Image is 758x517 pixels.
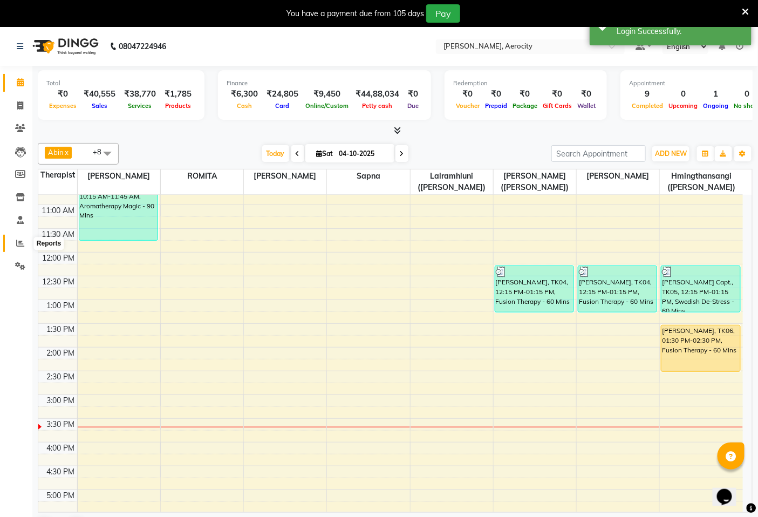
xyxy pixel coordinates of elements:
span: Ongoing [701,102,732,110]
span: Sapna [327,169,409,183]
div: 2:30 PM [45,371,77,383]
div: ₹0 [510,88,540,100]
span: [PERSON_NAME] [244,169,326,183]
span: ADD NEW [655,149,687,158]
div: ₹0 [453,88,482,100]
span: Today [262,145,289,162]
div: ₹24,805 [262,88,303,100]
div: 1 [701,88,732,100]
div: [PERSON_NAME], TK04, 12:15 PM-01:15 PM, Fusion Therapy - 60 Mins [495,266,573,312]
div: [PERSON_NAME], TK04, 12:15 PM-01:15 PM, Fusion Therapy - 60 Mins [578,266,657,312]
span: Gift Cards [540,102,575,110]
span: Package [510,102,540,110]
span: +8 [93,147,110,156]
span: [PERSON_NAME] [78,169,160,183]
div: Finance [227,79,422,88]
span: Sales [89,102,110,110]
span: Abin [48,148,64,157]
div: Reports [34,237,64,250]
div: 11:00 AM [40,205,77,216]
span: Petty cash [360,102,395,110]
span: Online/Custom [303,102,351,110]
div: ₹1,785 [160,88,196,100]
div: ₹6,300 [227,88,262,100]
div: 5:00 PM [45,490,77,501]
div: Redemption [453,79,598,88]
span: Card [273,102,292,110]
div: 0 [666,88,701,100]
span: [PERSON_NAME] ([PERSON_NAME]) [494,169,576,194]
span: Upcoming [666,102,701,110]
span: Voucher [453,102,482,110]
span: Lalramhluni ([PERSON_NAME]) [411,169,493,194]
div: 9 [629,88,666,100]
div: ₹9,450 [303,88,351,100]
div: ₹0 [46,88,79,100]
img: logo [28,31,101,62]
span: Due [405,102,421,110]
div: You have a payment due from 105 days [286,8,424,19]
div: 2:00 PM [45,348,77,359]
input: Search Appointment [551,145,646,162]
span: Hmingthansangi ([PERSON_NAME]) [660,169,743,194]
iframe: chat widget [713,474,747,506]
div: 3:00 PM [45,395,77,406]
div: [PERSON_NAME] Capt., TK05, 12:15 PM-01:15 PM, Swedish De-Stress - 60 Mins [661,266,740,312]
div: Therapist [38,169,77,181]
div: 12:00 PM [40,253,77,264]
div: ₹0 [540,88,575,100]
b: 08047224946 [119,31,166,62]
span: Cash [234,102,255,110]
div: [PERSON_NAME], TK06, 01:30 PM-02:30 PM, Fusion Therapy - 60 Mins [661,325,740,371]
div: ₹0 [404,88,422,100]
span: Services [126,102,155,110]
div: 4:30 PM [45,466,77,478]
button: Pay [426,4,460,23]
button: ADD NEW [652,146,689,161]
span: Completed [629,102,666,110]
div: 11:30 AM [40,229,77,240]
span: [PERSON_NAME] [577,169,659,183]
div: Total [46,79,196,88]
span: Expenses [46,102,79,110]
div: ₹40,555 [79,88,120,100]
div: ₹0 [575,88,598,100]
span: Prepaid [482,102,510,110]
div: ₹44,88,034 [351,88,404,100]
div: ₹38,770 [120,88,160,100]
a: x [64,148,69,157]
div: 4:00 PM [45,443,77,454]
span: Products [162,102,194,110]
div: 3:30 PM [45,419,77,430]
div: [PERSON_NAME], TK03, 10:15 AM-11:45 AM, Aromatherapy Magic - 90 Mins [79,171,158,240]
span: Sat [314,149,336,158]
input: 2025-10-04 [336,146,390,162]
div: 12:30 PM [40,276,77,288]
div: Login Successfully. [617,26,743,37]
span: Wallet [575,102,598,110]
div: 1:00 PM [45,300,77,311]
span: ROMITA [161,169,243,183]
div: ₹0 [482,88,510,100]
div: 1:30 PM [45,324,77,335]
